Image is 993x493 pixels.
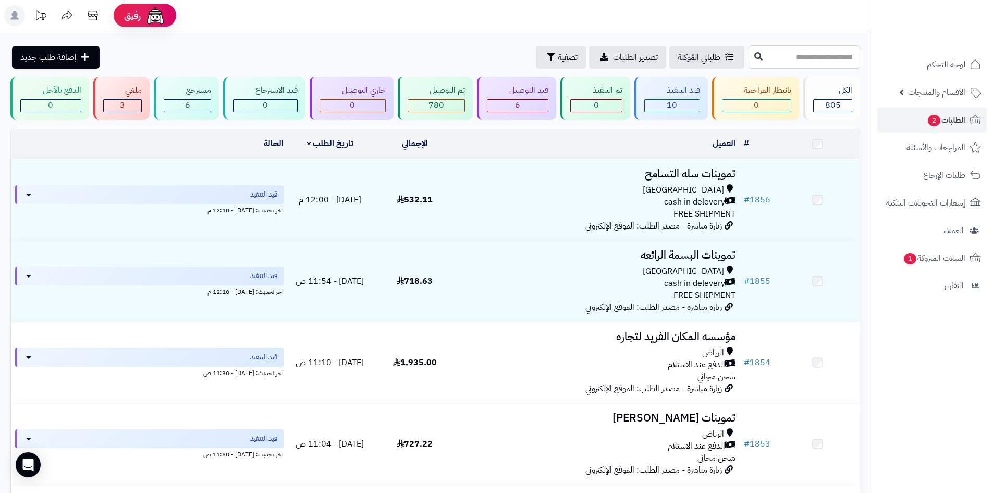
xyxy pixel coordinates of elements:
div: 780 [408,100,465,112]
div: قيد الاسترجاع [233,85,298,97]
a: قيد التنفيذ 10 [632,77,710,120]
div: اخر تحديث: [DATE] - 12:10 م [15,285,284,296]
span: [DATE] - 11:04 ص [296,438,364,450]
a: تاريخ الطلب [307,137,354,150]
span: 0 [350,99,355,112]
a: الدفع بالآجل 0 [8,77,91,120]
span: 727.22 [397,438,433,450]
span: إشعارات التحويلات البنكية [886,196,965,210]
span: السلات المتروكة [903,251,965,266]
a: # [744,137,749,150]
span: قيد التنفيذ [250,434,277,444]
a: بانتظار المراجعة 0 [710,77,802,120]
div: اخر تحديث: [DATE] - 11:30 ص [15,367,284,378]
a: ملغي 3 [91,77,152,120]
span: طلباتي المُوكلة [678,51,720,64]
div: تم التوصيل [408,85,465,97]
img: logo-2.png [922,8,983,30]
a: لوحة التحكم [877,52,987,77]
div: 10 [645,100,700,112]
a: المراجعات والأسئلة [877,135,987,160]
a: الكل805 [801,77,862,120]
span: # [744,194,750,206]
a: طلبات الإرجاع [877,163,987,188]
div: قيد التنفيذ [644,85,700,97]
span: الأقسام والمنتجات [908,85,965,100]
h3: مؤسسه المكان الفريد لتجاره [461,331,735,343]
div: 0 [571,100,622,112]
div: تم التنفيذ [570,85,622,97]
span: 780 [428,99,444,112]
div: 0 [234,100,297,112]
span: زيارة مباشرة - مصدر الطلب: الموقع الإلكتروني [585,301,722,314]
span: شحن مجاني [697,452,735,464]
a: قيد التوصيل 6 [475,77,558,120]
a: الطلبات2 [877,107,987,133]
span: 0 [263,99,268,112]
div: مسترجع [164,85,211,97]
a: العملاء [877,218,987,243]
span: الدفع عند الاستلام [668,359,725,371]
span: العملاء [943,223,964,238]
span: [DATE] - 12:00 م [299,194,361,206]
a: تم التنفيذ 0 [558,77,632,120]
span: رفيق [124,9,141,22]
span: 10 [667,99,677,112]
span: FREE SHIPMENT [673,289,735,302]
a: السلات المتروكة1 [877,246,987,271]
span: cash in delevery [664,196,725,208]
a: تم التوصيل 780 [396,77,475,120]
a: العميل [713,137,735,150]
span: لوحة التحكم [927,57,965,72]
span: 532.11 [397,194,433,206]
span: التقارير [944,279,964,293]
span: الطلبات [927,113,965,127]
span: [DATE] - 11:10 ص [296,356,364,369]
div: اخر تحديث: [DATE] - 11:30 ص [15,448,284,459]
a: #1856 [744,194,770,206]
span: # [744,275,750,287]
h3: تموينات [PERSON_NAME] [461,412,735,424]
span: 2 [927,114,941,127]
span: قيد التنفيذ [250,271,277,281]
a: تحديثات المنصة [28,5,54,29]
a: جاري التوصيل 0 [308,77,396,120]
span: # [744,356,750,369]
span: تصدير الطلبات [613,51,658,64]
span: 0 [754,99,759,112]
div: جاري التوصيل [320,85,386,97]
a: قيد الاسترجاع 0 [221,77,308,120]
div: Open Intercom Messenger [16,452,41,477]
h3: تموينات البسمة الرائعه [461,249,735,261]
span: 6 [515,99,520,112]
img: ai-face.png [145,5,166,26]
span: 1,935.00 [393,356,437,369]
span: الرياض [702,347,724,359]
a: مسترجع 6 [152,77,221,120]
div: 6 [487,100,548,112]
div: اخر تحديث: [DATE] - 12:10 م [15,204,284,215]
a: إضافة طلب جديد [12,46,100,69]
span: [GEOGRAPHIC_DATA] [643,184,724,196]
a: #1853 [744,438,770,450]
div: 0 [722,100,791,112]
a: الحالة [264,137,284,150]
div: 0 [21,100,81,112]
div: 6 [164,100,211,112]
span: تصفية [558,51,578,64]
a: الإجمالي [402,137,428,150]
a: طلباتي المُوكلة [669,46,744,69]
div: قيد التوصيل [487,85,548,97]
span: # [744,438,750,450]
span: cash in delevery [664,278,725,290]
span: طلبات الإرجاع [923,168,965,183]
span: زيارة مباشرة - مصدر الطلب: الموقع الإلكتروني [585,464,722,476]
span: زيارة مباشرة - مصدر الطلب: الموقع الإلكتروني [585,220,722,232]
div: بانتظار المراجعة [722,85,792,97]
a: التقارير [877,273,987,298]
div: الكل [813,85,852,97]
span: الدفع عند الاستلام [668,440,725,452]
span: شحن مجاني [697,370,735,383]
span: قيد التنفيذ [250,352,277,363]
span: 1 [903,252,917,265]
